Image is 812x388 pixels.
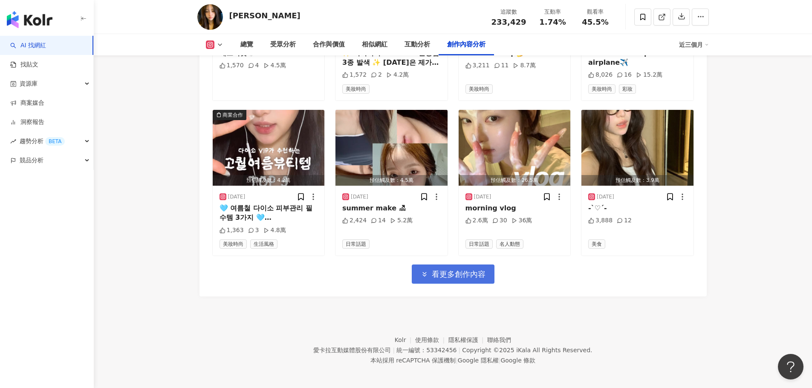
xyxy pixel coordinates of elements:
[229,10,301,21] div: [PERSON_NAME]
[432,270,485,279] span: 看更多創作內容
[342,49,441,68] div: ✨ 여리여리 GRWM + 꿀광립 3종 발색 ✨ [DATE]은 제가 원래부터 애정하는 무지개맨션 오브제 글로시 미니로 메이크업 준비했어요💄 작고 아담한데 광택, 보습, 착색… ...
[342,71,367,79] div: 1,572
[342,204,441,213] div: summer make 🏖
[362,40,387,50] div: 相似網紅
[491,17,526,26] span: 233,429
[499,357,501,364] span: |
[500,357,535,364] a: Google 條款
[581,175,694,186] div: 預估觸及數：3.9萬
[588,84,616,94] span: 美妝時尚
[579,8,612,16] div: 觀看率
[581,110,694,186] button: 預估觸及數：3.9萬
[248,226,259,235] div: 3
[342,84,370,94] span: 美妝時尚
[412,264,494,284] button: 看更多創作內容
[220,204,318,223] div: 🩵 여름철 다이소 피부관리 필수템 3가지 🩵 @dongkook_healthcare 💚1번째 알로에 수딩젤(58703)💚 💛2번째 메디패치 아크큐, 스팟패치(1044217, 1...
[10,138,16,144] span: rise
[474,193,491,201] div: [DATE]
[462,347,592,354] div: Copyright © 2025 All Rights Reserved.
[263,61,286,70] div: 4.5萬
[250,239,277,249] span: 生活風格
[459,110,571,186] img: post-image
[10,118,44,126] a: 洞察報告
[588,216,613,225] div: 3,888
[679,38,709,52] div: 近三個月
[516,347,531,354] a: iKala
[270,40,296,50] div: 受眾分析
[220,61,244,70] div: 1,570
[588,49,687,68] div: natural makeup in airplane✈️
[588,239,605,249] span: 美食
[197,4,223,30] img: KOL Avatar
[395,336,415,343] a: Kolr
[20,74,38,93] span: 資源庫
[511,216,532,225] div: 36萬
[20,132,65,151] span: 趨勢分析
[617,71,632,79] div: 16
[459,110,571,186] button: 預估觸及數：26.5萬
[619,84,636,94] span: 彩妝
[496,239,523,249] span: 名人動態
[45,137,65,146] div: BETA
[537,8,569,16] div: 互動率
[448,336,488,343] a: 隱私權保護
[213,110,325,186] img: post-image
[393,347,395,354] span: |
[465,239,493,249] span: 日常話題
[465,84,493,94] span: 美妝時尚
[491,8,526,16] div: 追蹤數
[371,216,386,225] div: 14
[465,61,490,70] div: 3,211
[240,40,253,50] div: 總覽
[228,193,246,201] div: [DATE]
[636,71,662,79] div: 15.2萬
[390,216,413,225] div: 5.2萬
[10,60,38,69] a: 找貼文
[415,336,448,343] a: 使用條款
[396,347,457,354] div: 統一編號：53342456
[313,347,391,354] div: 愛卡拉互動媒體股份有限公司
[370,355,535,365] span: 本站採用 reCAPTCHA 保護機制
[20,151,43,170] span: 競品分析
[458,347,460,354] span: |
[263,226,286,235] div: 4.8萬
[335,110,448,186] img: post-image
[335,175,448,186] div: 預估觸及數：4.5萬
[778,354,803,379] iframe: Help Scout Beacon - Open
[456,357,458,364] span: |
[213,175,325,186] div: 預估觸及數：4.2萬
[588,204,687,213] div: -`♡´-
[487,336,511,343] a: 聯絡我們
[386,71,409,79] div: 4.2萬
[459,175,571,186] div: 預估觸及數：26.5萬
[494,61,509,70] div: 11
[513,61,535,70] div: 8.7萬
[223,111,243,119] div: 商業合作
[342,216,367,225] div: 2,424
[539,18,566,26] span: 1.74%
[220,239,247,249] span: 美妝時尚
[313,40,345,50] div: 合作與價值
[617,216,632,225] div: 12
[335,110,448,186] button: 預估觸及數：4.5萬
[597,193,614,201] div: [DATE]
[465,204,564,213] div: morning vlog
[220,226,244,235] div: 1,363
[10,41,46,50] a: searchAI 找網紅
[405,40,430,50] div: 互動分析
[248,61,259,70] div: 4
[213,110,325,186] button: 商業合作預估觸及數：4.2萬
[447,40,485,50] div: 創作內容分析
[371,71,382,79] div: 2
[582,18,608,26] span: 45.5%
[458,357,499,364] a: Google 隱私權
[588,71,613,79] div: 8,026
[351,193,368,201] div: [DATE]
[10,99,44,107] a: 商案媒合
[581,110,694,186] img: post-image
[7,11,52,28] img: logo
[492,216,507,225] div: 30
[342,239,370,249] span: 日常話題
[465,216,488,225] div: 2.6萬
